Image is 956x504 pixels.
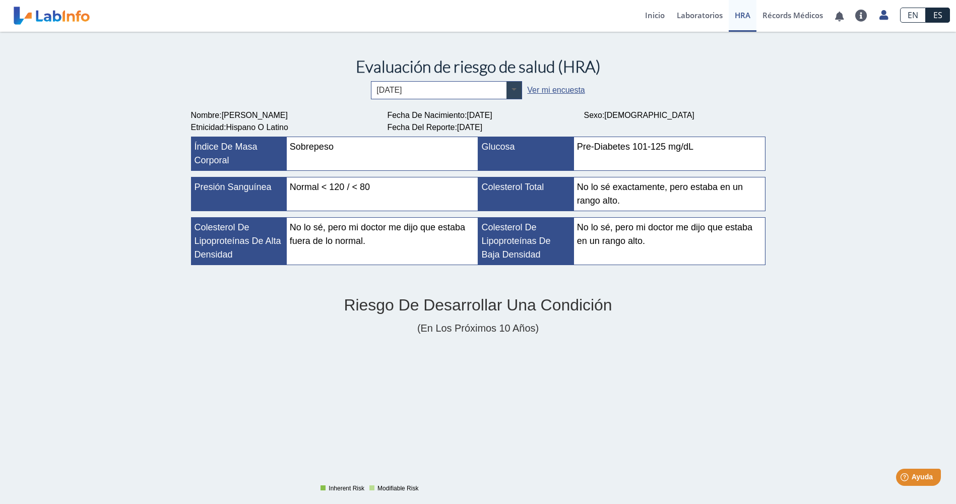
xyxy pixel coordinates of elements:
span: Pre-Diabetes 101-125 mg/dL [577,142,693,152]
span: Etnicidad [191,123,224,132]
span: Colesterol de lipoproteínas de baja densidad [482,222,551,260]
span: Sexo [584,111,602,119]
div: : [183,109,380,121]
span: [PERSON_NAME] [222,111,288,119]
span: No lo sé exactamente, pero estaba en un rango alto. [577,182,743,206]
h4: (en los próximos 10 años) [191,323,766,335]
span: No lo sé, pero mi doctor me dijo que estaba en un rango alto. [577,222,752,246]
span: Colesterol total [482,182,544,192]
span: HRA [735,10,750,20]
iframe: Help widget launcher [866,465,945,493]
div: : [380,109,577,121]
div: : [183,121,380,134]
span: Índice de masa corporal [195,142,258,165]
div: : [380,121,773,134]
span: Glucosa [482,142,515,152]
span: Normal < 120 / < 80 [290,182,370,192]
span: Hispano o Latino [226,123,288,132]
span: Fecha del Reporte [388,123,455,132]
div: : [577,109,773,121]
h2: Riesgo de desarrollar una condición [191,295,766,314]
span: Nombre [191,111,220,119]
span: Evaluación de riesgo de salud (HRA) [356,56,601,76]
span: [DATE] [457,123,482,132]
span: Fecha de Nacimiento [388,111,465,119]
a: ES [926,8,950,23]
a: Ver mi encuesta [527,86,585,94]
span: [DATE] [467,111,492,119]
span: [DEMOGRAPHIC_DATA] [604,111,694,119]
span: Presión sanguínea [195,182,272,192]
span: Sobrepeso [290,142,334,152]
span: No lo sé, pero mi doctor me dijo que estaba fuera de lo normal. [290,222,465,246]
a: EN [900,8,926,23]
span: Colesterol de lipoproteínas de alta densidad [195,222,281,260]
